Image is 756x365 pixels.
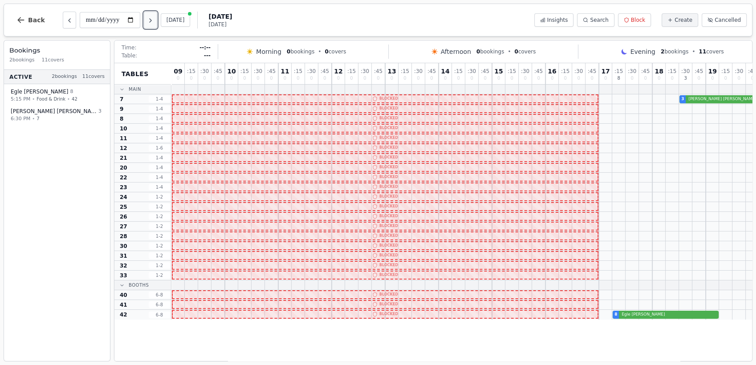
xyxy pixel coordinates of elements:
span: 1 - 4 [149,105,170,112]
span: 28 [120,233,127,240]
span: 33 [120,272,127,279]
span: 0 [430,76,433,81]
span: 0 [377,76,379,81]
span: 24 [120,194,127,201]
span: 32 [120,262,127,269]
span: : 30 [467,69,476,74]
span: 1 - 2 [149,252,170,259]
span: : 45 [695,69,703,74]
span: 0 [604,76,607,81]
span: : 15 [401,69,409,74]
span: 0 [724,76,727,81]
button: Insights [534,13,574,27]
span: 0 [230,76,233,81]
span: 0 [737,76,740,81]
span: : 30 [200,69,209,74]
span: Egle [PERSON_NAME] [11,88,68,95]
span: 10 [227,68,236,74]
span: Back [28,17,45,23]
span: 30 [120,243,127,250]
span: 1 - 2 [149,223,170,230]
span: • [318,48,321,55]
span: 3 [98,108,102,115]
span: 0 [658,76,660,81]
span: 0 [577,76,580,81]
span: : 15 [614,69,623,74]
span: 1 - 2 [149,194,170,200]
span: Time: [122,44,136,51]
span: • [32,96,35,102]
span: 11 [699,49,706,55]
span: --- [204,52,211,59]
span: 2 bookings [52,73,77,81]
button: Back [9,9,52,31]
span: 1 - 4 [149,115,170,122]
span: • [67,96,70,102]
span: 1 - 4 [149,154,170,161]
span: bookings [661,48,688,55]
span: : 30 [361,69,369,74]
span: Search [590,16,608,24]
span: Block [631,16,645,24]
span: 18 [654,68,663,74]
span: 22 [120,174,127,181]
span: 0 [417,76,419,81]
span: 12 [120,145,127,152]
h3: Bookings [9,46,105,55]
span: 0 [337,76,340,81]
span: 7 [120,96,123,103]
span: 0 [590,76,593,81]
span: 0 [390,76,393,81]
button: Search [577,13,614,27]
span: 0 [514,49,518,55]
span: : 15 [561,69,569,74]
span: 1 - 4 [149,164,170,171]
span: : 30 [414,69,423,74]
span: 1 - 4 [149,125,170,132]
span: 1 - 2 [149,262,170,269]
span: 0 [403,76,406,81]
span: 1 - 4 [149,174,170,181]
span: 1 - 4 [149,184,170,191]
span: 0 [284,76,286,81]
span: Tables [122,69,149,78]
button: Next day [144,12,157,28]
span: [DATE] [208,12,232,21]
span: 6 - 8 [149,312,170,318]
span: 8 [617,76,620,81]
span: 0 [644,76,646,81]
span: 0 [711,76,714,81]
span: 11 [120,135,127,142]
span: : 45 [588,69,596,74]
span: 2 [661,49,664,55]
span: 27 [120,223,127,230]
span: 0 [363,76,366,81]
span: 5:15 PM [11,95,30,103]
span: 17 [601,68,610,74]
span: 0 [325,49,328,55]
span: : 30 [254,69,262,74]
span: [PERSON_NAME] [PERSON_NAME] [11,108,97,115]
span: 11 [280,68,289,74]
button: [DATE] [161,13,191,27]
span: 0 [564,76,566,81]
span: 0 [190,76,192,81]
span: 0 [524,76,526,81]
span: 11 covers [82,73,105,81]
span: 31 [120,252,127,260]
button: Create [662,13,698,27]
span: 6 - 8 [149,301,170,308]
span: 42 [120,311,127,318]
span: 1 - 2 [149,272,170,279]
span: Main [129,86,141,93]
span: 1 - 2 [149,203,170,210]
span: 0 [256,76,259,81]
span: 0 [323,76,326,81]
span: Cancelled [715,16,741,24]
span: 0 [243,76,246,81]
span: 41 [120,301,127,308]
span: covers [514,48,536,55]
span: 40 [120,292,127,299]
span: 0 [697,76,700,81]
span: bookings [287,48,314,55]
